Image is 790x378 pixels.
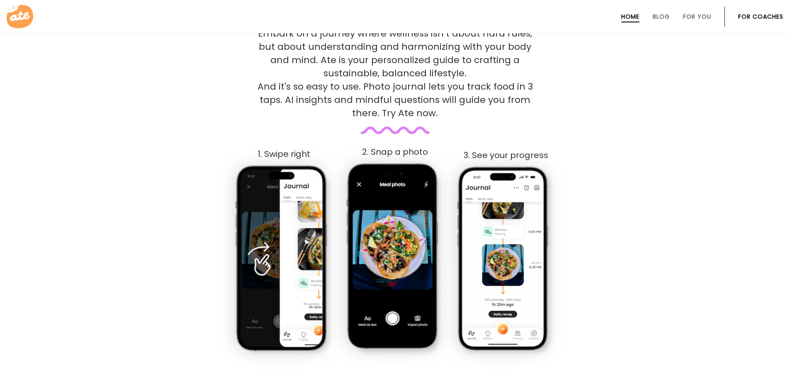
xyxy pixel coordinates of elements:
a: Home [621,13,639,20]
a: For You [683,13,711,20]
img: App screenshot [235,164,333,357]
img: App screenshot [457,165,555,357]
img: App screenshot [346,162,444,357]
div: 1. Swipe right [229,149,339,159]
p: Embark on a journey where wellness isn’t about hard rules, but about understanding and harmonizin... [258,27,533,120]
div: 2. Snap a photo [340,147,450,157]
a: Blog [653,13,670,20]
a: For Coaches [738,13,783,20]
div: 3. See your progress [451,151,561,160]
